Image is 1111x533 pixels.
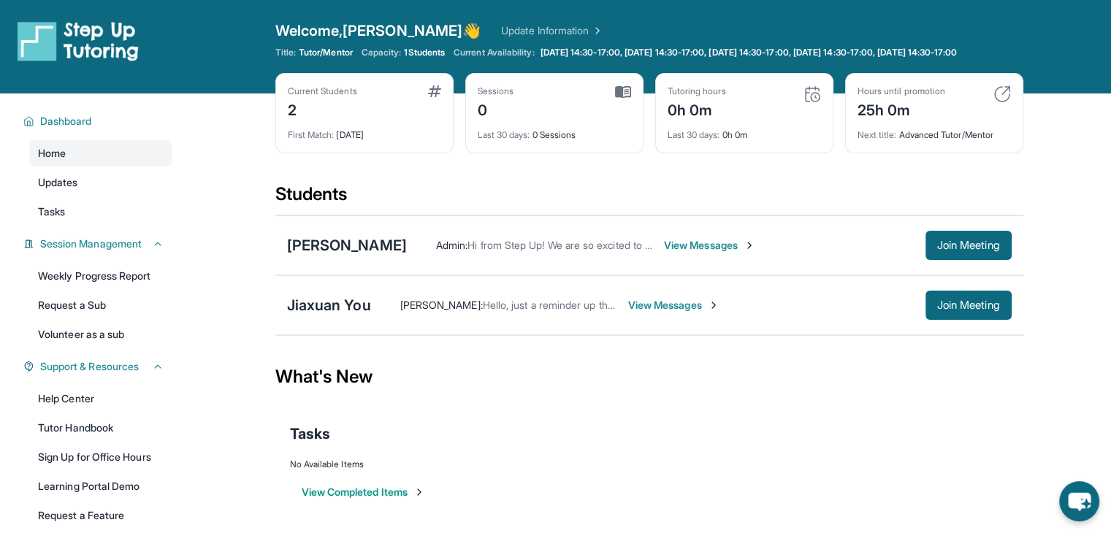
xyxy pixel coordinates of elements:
button: Dashboard [34,114,164,129]
img: Chevron-Right [744,239,755,251]
div: Students [275,183,1023,215]
span: Welcome, [PERSON_NAME] 👋 [275,20,481,41]
a: Help Center [29,386,172,412]
div: Sessions [478,85,514,97]
span: Capacity: [362,47,402,58]
div: Hours until promotion [858,85,945,97]
span: Admin : [436,239,467,251]
span: Tasks [290,423,330,444]
span: Dashboard [40,114,92,129]
span: First Match : [288,129,335,140]
span: Join Meeting [937,241,1000,250]
span: Next title : [858,129,897,140]
span: Join Meeting [937,301,1000,310]
img: card [993,85,1011,103]
a: Request a Feature [29,502,172,529]
a: Update Information [501,23,603,38]
div: What's New [275,345,1023,409]
a: Home [29,140,172,166]
a: Updates [29,169,172,196]
div: Advanced Tutor/Mentor [858,120,1011,141]
span: Tutor/Mentor [299,47,353,58]
img: Chevron Right [589,23,603,38]
span: Updates [38,175,78,190]
span: View Messages [628,298,719,312]
span: [DATE] 14:30-17:00, [DATE] 14:30-17:00, [DATE] 14:30-17:00, [DATE] 14:30-17:00, [DATE] 14:30-17:00 [541,47,958,58]
div: Current Students [288,85,357,97]
a: Tutor Handbook [29,415,172,441]
div: Tutoring hours [668,85,726,97]
button: View Completed Items [302,485,425,499]
div: 0 [478,97,514,120]
div: No Available Items [290,459,1009,470]
div: Jiaxuan You [287,295,371,315]
span: Session Management [40,237,142,251]
img: card [615,85,631,99]
img: Chevron-Right [708,299,719,311]
img: card [803,85,821,103]
span: 1 Students [404,47,445,58]
img: logo [18,20,139,61]
button: Join Meeting [925,231,1012,260]
span: Support & Resources [40,359,139,374]
span: Last 30 days : [668,129,720,140]
a: Weekly Progress Report [29,263,172,289]
button: chat-button [1059,481,1099,521]
span: Last 30 days : [478,129,530,140]
a: Request a Sub [29,292,172,318]
span: Hello, just a reminder up the session will be in approximately 40 minutes :) [483,299,827,311]
a: [DATE] 14:30-17:00, [DATE] 14:30-17:00, [DATE] 14:30-17:00, [DATE] 14:30-17:00, [DATE] 14:30-17:00 [538,47,961,58]
span: View Messages [664,238,755,253]
a: Tasks [29,199,172,225]
span: Home [38,146,66,161]
div: 0h 0m [668,97,726,120]
a: Learning Portal Demo [29,473,172,499]
div: [PERSON_NAME] [287,235,407,256]
a: Volunteer as a sub [29,321,172,348]
span: Current Availability: [454,47,534,58]
a: Sign Up for Office Hours [29,444,172,470]
div: 0 Sessions [478,120,631,141]
button: Support & Resources [34,359,164,374]
div: 0h 0m [668,120,821,141]
button: Join Meeting [925,291,1012,320]
span: Tasks [38,204,65,219]
div: 25h 0m [858,97,945,120]
img: card [428,85,441,97]
div: 2 [288,97,357,120]
button: Session Management [34,237,164,251]
div: [DATE] [288,120,441,141]
span: [PERSON_NAME] : [400,299,483,311]
span: Title: [275,47,296,58]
